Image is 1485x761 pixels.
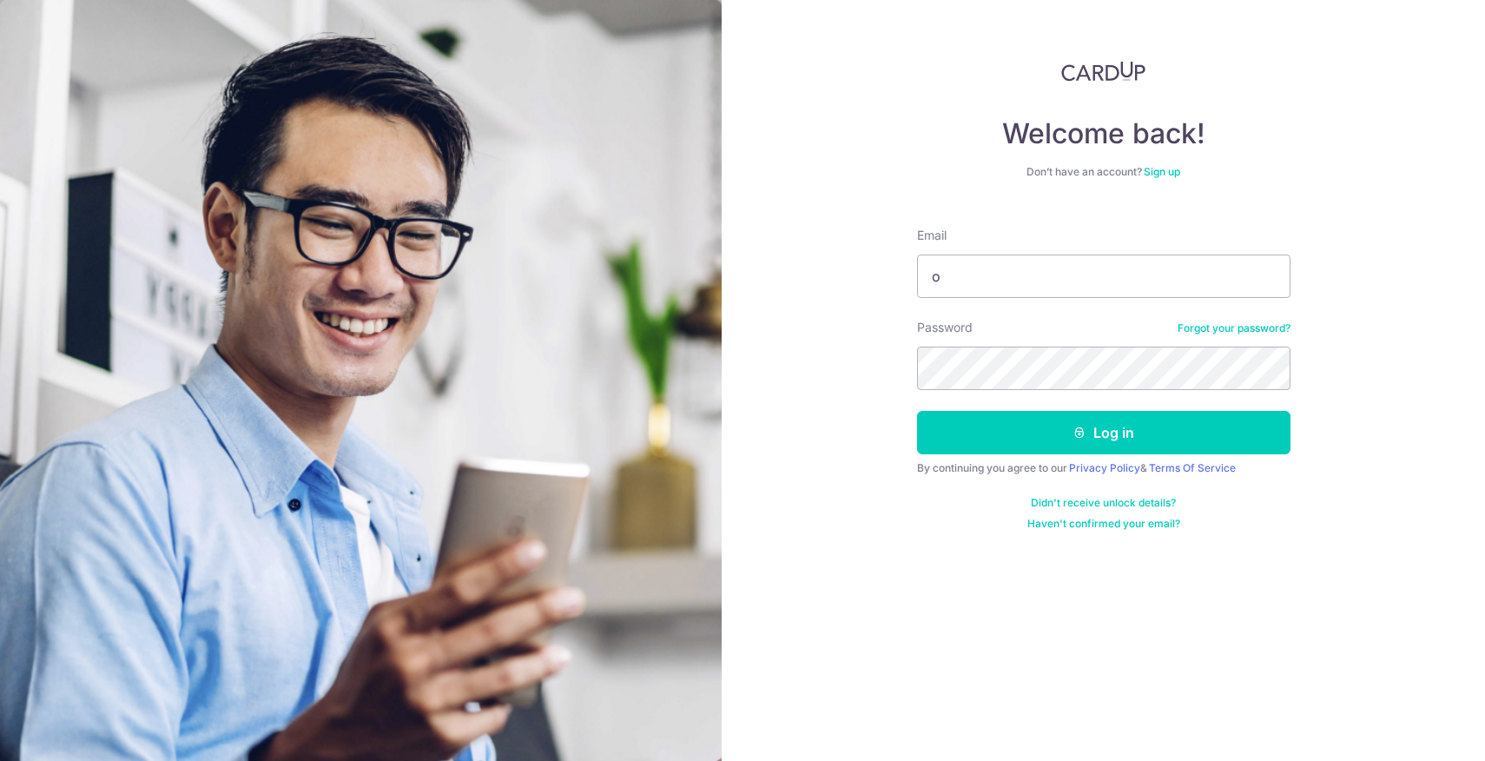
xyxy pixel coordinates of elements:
label: Email [917,227,947,244]
input: Enter your Email [917,255,1290,298]
a: Forgot your password? [1178,321,1290,335]
div: By continuing you agree to our & [917,461,1290,475]
img: CardUp Logo [1061,61,1146,82]
a: Privacy Policy [1069,461,1140,474]
label: Password [917,319,973,336]
h4: Welcome back! [917,116,1290,151]
a: Haven't confirmed your email? [1027,517,1180,531]
div: Don’t have an account? [917,165,1290,179]
a: Didn't receive unlock details? [1031,496,1176,510]
a: Terms Of Service [1149,461,1236,474]
button: Log in [917,411,1290,454]
a: Sign up [1144,165,1180,178]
